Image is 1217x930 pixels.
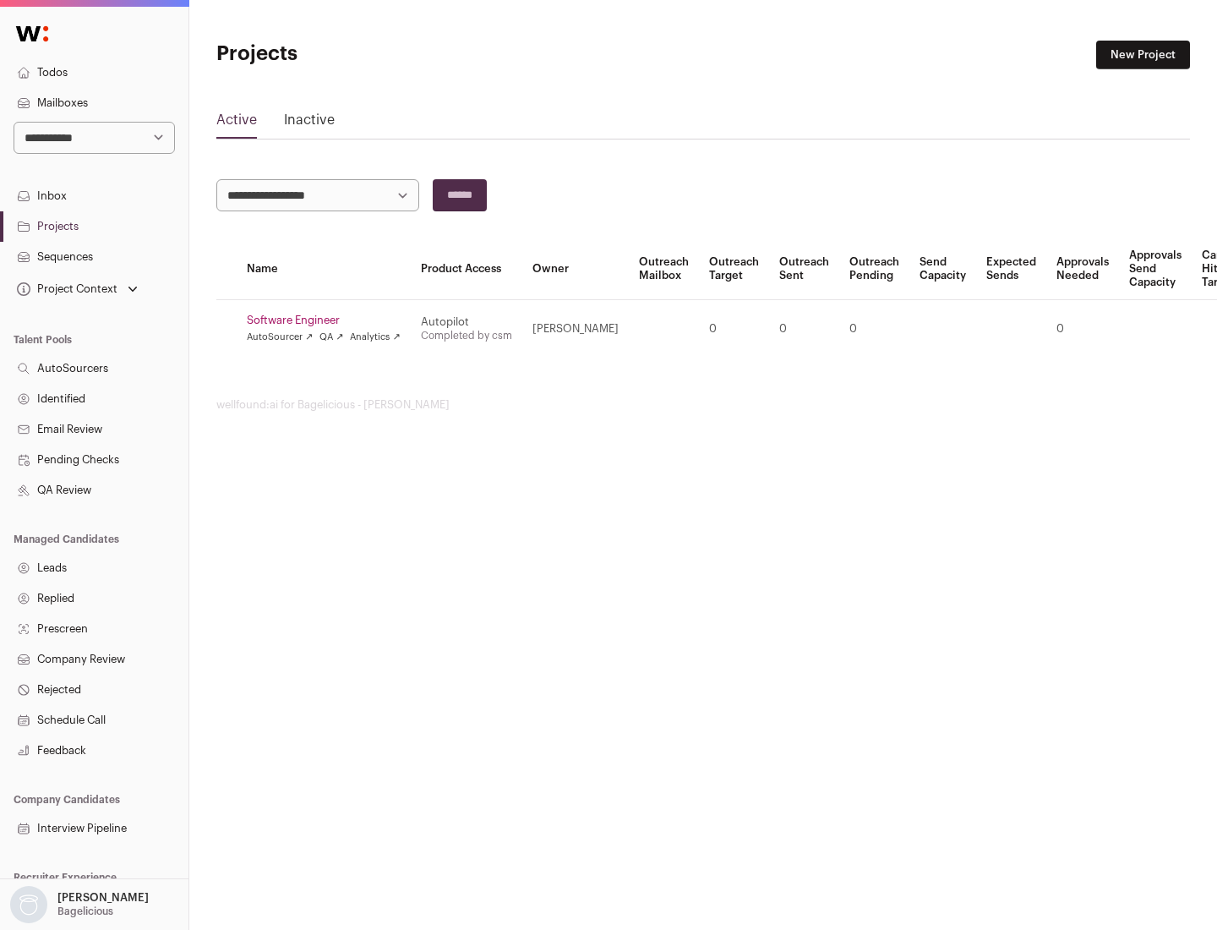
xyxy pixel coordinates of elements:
[769,300,839,358] td: 0
[216,398,1190,412] footer: wellfound:ai for Bagelicious - [PERSON_NAME]
[629,238,699,300] th: Outreach Mailbox
[411,238,522,300] th: Product Access
[839,300,909,358] td: 0
[522,300,629,358] td: [PERSON_NAME]
[421,331,512,341] a: Completed by csm
[1046,300,1119,358] td: 0
[247,331,313,344] a: AutoSourcer ↗
[1046,238,1119,300] th: Approvals Needed
[769,238,839,300] th: Outreach Sent
[7,17,57,51] img: Wellfound
[421,315,512,329] div: Autopilot
[319,331,343,344] a: QA ↗
[216,41,541,68] h1: Projects
[1119,238,1192,300] th: Approvals Send Capacity
[10,886,47,923] img: nopic.png
[247,314,401,327] a: Software Engineer
[216,110,257,137] a: Active
[839,238,909,300] th: Outreach Pending
[976,238,1046,300] th: Expected Sends
[909,238,976,300] th: Send Capacity
[7,886,152,923] button: Open dropdown
[350,331,400,344] a: Analytics ↗
[699,238,769,300] th: Outreach Target
[14,277,141,301] button: Open dropdown
[237,238,411,300] th: Name
[57,905,113,918] p: Bagelicious
[57,891,149,905] p: [PERSON_NAME]
[522,238,629,300] th: Owner
[1096,41,1190,69] a: New Project
[284,110,335,137] a: Inactive
[699,300,769,358] td: 0
[14,282,117,296] div: Project Context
